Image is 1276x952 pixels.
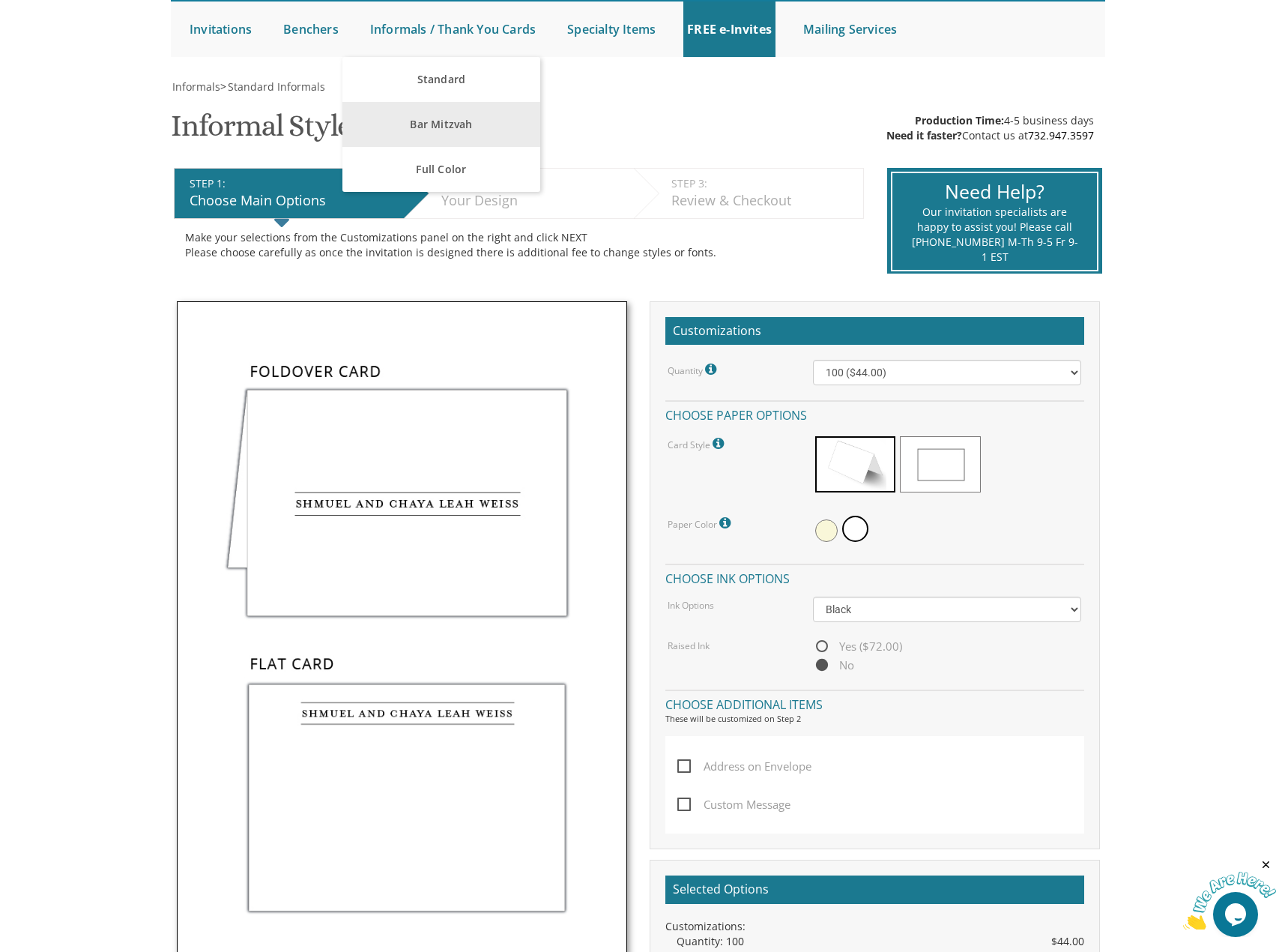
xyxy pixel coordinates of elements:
a: Standard [342,57,539,102]
a: Informals [171,79,220,94]
a: Invitations [186,1,255,57]
a: Bar Mitzvah [342,102,539,147]
div: Quantity: 100 [677,934,1084,949]
h1: Informal Style 13 [171,109,383,154]
h2: Customizations [665,317,1084,346]
a: Mailing Services [799,1,901,57]
div: Our invitation specialists are happy to assist you! Please call [PHONE_NUMBER] M-Th 9-5 Fr 9-1 EST [911,205,1078,265]
div: STEP 1: [190,176,396,191]
a: Informals / Thank You Cards [366,1,539,57]
span: > [220,79,325,94]
h4: Choose additional items [665,690,1084,716]
a: Full Color [342,147,539,192]
label: Paper Color [668,513,734,533]
iframe: chat widget [1183,858,1276,930]
a: Benchers [279,1,342,57]
span: Production Time: [915,113,1004,127]
span: Standard Informals [228,79,325,94]
div: STEP 3: [671,176,856,191]
h4: Choose paper options [665,400,1084,427]
label: Card Style [668,434,728,454]
span: No [813,656,854,675]
div: Your Design [441,191,626,211]
label: Quantity [668,360,720,379]
label: Ink Options [668,599,714,612]
span: Yes ($72.00) [813,637,902,656]
span: Custom Message [677,795,790,814]
a: 732.947.3597 [1028,128,1094,142]
div: Need Help? [911,178,1078,205]
span: Address on Envelope [677,757,811,776]
a: Standard Informals [226,79,325,94]
a: Specialty Items [563,1,659,57]
label: Raised Ink [668,639,710,652]
div: Choose Main Options [190,191,396,211]
div: Make your selections from the Customizations panel on the right and click NEXT Please choose care... [185,230,853,260]
div: Customizations: [665,919,1084,934]
h4: Choose ink options [665,564,1084,590]
span: $44.00 [1051,934,1084,949]
span: Informals [172,79,220,94]
div: Review & Checkout [671,191,856,211]
h2: Selected Options [665,876,1084,904]
div: These will be customized on Step 2 [665,713,1084,725]
div: 4-5 business days Contact us at [886,113,1094,143]
a: FREE e-Invites [683,1,775,57]
span: Need it faster? [886,128,962,142]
